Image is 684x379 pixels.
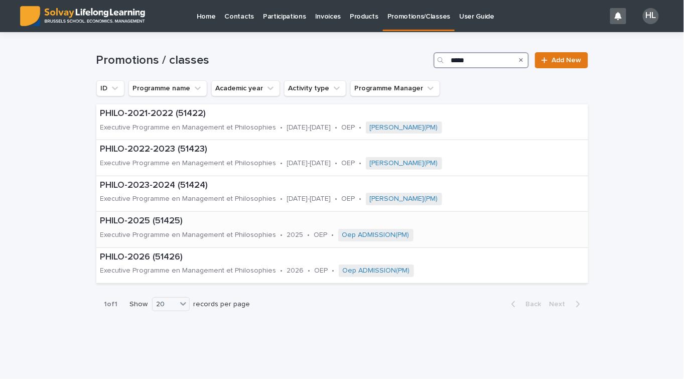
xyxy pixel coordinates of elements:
p: PHILO-2026 (51426) [100,252,499,263]
p: • [281,267,283,275]
button: Programme name [128,80,207,96]
p: [DATE]-[DATE] [287,123,331,132]
p: • [359,195,362,203]
p: • [281,159,283,168]
p: 1 of 1 [96,292,126,317]
p: • [335,195,338,203]
a: PHILO-2025 (51425)Executive Programme en Management et Philosophies•2025•OEP•Oep ADMISSION(PM) [96,212,588,247]
p: PHILO-2021-2022 (51422) [100,108,550,119]
a: Add New [535,52,588,68]
button: Programme Manager [350,80,440,96]
button: Academic year [211,80,280,96]
button: Activity type [284,80,346,96]
p: • [308,267,311,275]
p: PHILO-2022-2023 (51423) [100,144,552,155]
p: 2025 [287,231,304,239]
a: PHILO-2026 (51426)Executive Programme en Management et Philosophies•2026•OEP•Oep ADMISSION(PM) [96,248,588,284]
p: • [359,159,362,168]
a: Oep ADMISSION(PM) [342,231,409,239]
p: Executive Programme en Management et Philosophies [100,231,277,239]
div: 20 [153,299,177,310]
h1: Promotions / classes [96,53,430,68]
p: OEP [315,267,328,275]
a: [PERSON_NAME](PM) [370,123,438,132]
p: Executive Programme en Management et Philosophies [100,159,277,168]
input: Search [434,52,529,68]
p: OEP [342,159,355,168]
a: PHILO-2022-2023 (51423)Executive Programme en Management et Philosophies•[DATE]-[DATE]•OEP•[PERSO... [96,140,588,176]
span: Add New [552,57,582,64]
p: • [359,123,362,132]
p: OEP [342,123,355,132]
a: [PERSON_NAME](PM) [370,159,438,168]
p: [DATE]-[DATE] [287,195,331,203]
p: 2026 [287,267,304,275]
p: Executive Programme en Management et Philosophies [100,123,277,132]
img: ED0IkcNQHGZZMpCVrDht [20,6,145,26]
a: PHILO-2023-2024 (51424)Executive Programme en Management et Philosophies•[DATE]-[DATE]•OEP•[PERSO... [96,176,588,212]
button: Next [545,300,588,309]
span: Back [520,301,541,308]
p: Executive Programme en Management et Philosophies [100,267,277,275]
a: [PERSON_NAME](PM) [370,195,438,203]
p: • [332,267,335,275]
p: • [281,231,283,239]
button: Back [503,300,545,309]
a: PHILO-2021-2022 (51422)Executive Programme en Management et Philosophies•[DATE]-[DATE]•OEP•[PERSO... [96,104,588,140]
p: • [335,123,338,132]
p: • [308,231,310,239]
p: [DATE]-[DATE] [287,159,331,168]
p: OEP [342,195,355,203]
p: PHILO-2023-2024 (51424) [100,180,552,191]
p: records per page [194,300,250,309]
button: ID [96,80,124,96]
p: OEP [314,231,328,239]
div: HL [643,8,659,24]
p: • [281,123,283,132]
span: Next [550,301,572,308]
a: Oep ADMISSION(PM) [343,267,410,275]
p: PHILO-2025 (51425) [100,216,498,227]
p: • [281,195,283,203]
p: Show [130,300,148,309]
p: Executive Programme en Management et Philosophies [100,195,277,203]
p: • [332,231,334,239]
p: • [335,159,338,168]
